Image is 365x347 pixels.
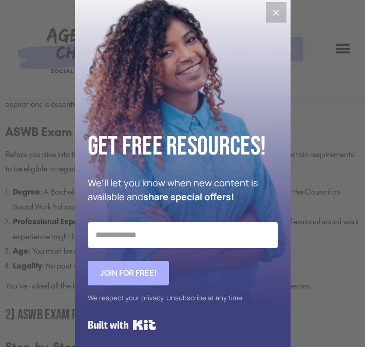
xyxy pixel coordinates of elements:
[88,176,278,204] p: We'll let you know when new content is available and
[88,222,278,248] input: Email Address
[88,291,278,305] div: We respect your privacy. Unsubscribe at any time.
[88,261,169,285] button: Join for FREE!
[266,2,286,23] button: Close
[143,190,234,203] strong: share special offers!
[88,125,278,168] h2: Get Free Resources!
[88,316,156,334] a: Built with Kit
